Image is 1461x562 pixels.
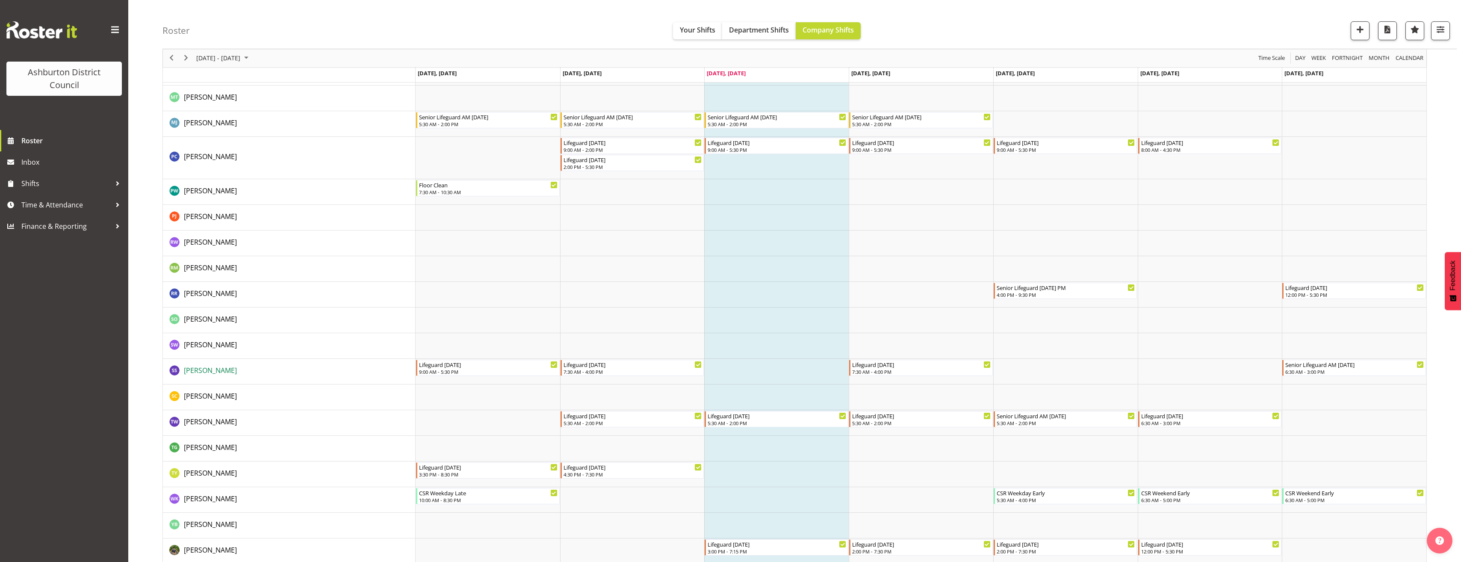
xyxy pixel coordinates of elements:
[419,360,558,369] div: Lifeguard [DATE]
[416,462,560,479] div: Tom Young"s event - Lifeguard Monday Begin From Monday, August 11, 2025 at 3:30:00 PM GMT+12:00 E...
[796,22,861,39] button: Company Shifts
[419,471,558,478] div: 3:30 PM - 8:30 PM
[561,112,704,128] div: Molly Jones"s event - Senior Lifeguard AM Tuesday Begin From Tuesday, August 12, 2025 at 5:30:00 ...
[184,519,237,529] a: [PERSON_NAME]
[1138,488,1282,504] div: Wendy Keepa"s event - CSR Weekend Early Begin From Saturday, August 16, 2025 at 6:30:00 AM GMT+12...
[561,138,704,154] div: Paulina Cuadrado"s event - Lifeguard Tuesday Begin From Tuesday, August 12, 2025 at 9:00:00 AM GM...
[997,540,1135,548] div: Lifeguard [DATE]
[997,488,1135,497] div: CSR Weekday Early
[1294,53,1306,64] span: Day
[163,410,416,436] td: Tessa Wright resource
[21,156,124,169] span: Inbox
[564,112,702,121] div: Senior Lifeguard AM [DATE]
[163,333,416,359] td: Sarah Wilson resource
[184,263,237,273] a: [PERSON_NAME]
[184,92,237,102] a: [PERSON_NAME]
[997,420,1135,426] div: 5:30 AM - 2:00 PM
[994,138,1137,154] div: Paulina Cuadrado"s event - Lifeguard Friday Begin From Friday, August 15, 2025 at 9:00:00 AM GMT+...
[564,138,702,147] div: Lifeguard [DATE]
[561,462,704,479] div: Tom Young"s event - Lifeguard Tuesday Begin From Tuesday, August 12, 2025 at 4:30:00 PM GMT+12:00...
[1141,420,1280,426] div: 6:30 AM - 3:00 PM
[163,436,416,461] td: Toby Grant resource
[1141,411,1280,420] div: Lifeguard [DATE]
[184,494,237,504] a: [PERSON_NAME]
[163,111,416,137] td: Molly Jones resource
[564,463,702,471] div: Lifeguard [DATE]
[419,112,558,121] div: Senior Lifeguard AM [DATE]
[722,22,796,39] button: Department Shifts
[416,112,560,128] div: Molly Jones"s event - Senior Lifeguard AM Monday Begin From Monday, August 11, 2025 at 5:30:00 AM...
[184,118,237,127] span: [PERSON_NAME]
[1435,536,1444,545] img: help-xxl-2.png
[1431,21,1450,40] button: Filter Shifts
[564,146,702,153] div: 9:00 AM - 2:00 PM
[852,121,991,127] div: 5:30 AM - 2:00 PM
[994,539,1137,556] div: Zanthe Butterick"s event - Lifeguard Friday Begin From Friday, August 15, 2025 at 2:00:00 PM GMT+...
[564,155,702,164] div: Lifeguard [DATE]
[419,497,558,503] div: 10:00 AM - 8:30 PM
[419,463,558,471] div: Lifeguard [DATE]
[184,152,237,161] span: [PERSON_NAME]
[1368,53,1390,64] span: Month
[184,237,237,247] a: [PERSON_NAME]
[997,146,1135,153] div: 9:00 AM - 5:30 PM
[419,189,558,195] div: 7:30 AM - 10:30 AM
[708,112,846,121] div: Senior Lifeguard AM [DATE]
[1310,53,1327,64] span: Week
[163,86,416,111] td: Moira Tarry resource
[184,118,237,128] a: [PERSON_NAME]
[708,540,846,548] div: Lifeguard [DATE]
[163,513,416,538] td: Yumi Blake resource
[1141,548,1280,555] div: 12:00 PM - 5:30 PM
[708,146,846,153] div: 9:00 AM - 5:30 PM
[184,186,237,195] span: [PERSON_NAME]
[163,461,416,487] td: Tom Young resource
[184,151,237,162] a: [PERSON_NAME]
[564,163,702,170] div: 2:00 PM - 5:30 PM
[195,53,252,64] button: August 2025
[180,53,192,64] button: Next
[1285,488,1424,497] div: CSR Weekend Early
[564,411,702,420] div: Lifeguard [DATE]
[1282,283,1426,299] div: Ryan Richan"s event - Lifeguard Sunday Begin From Sunday, August 17, 2025 at 12:00:00 PM GMT+12:0...
[1445,252,1461,310] button: Feedback - Show survey
[561,411,704,427] div: Tessa Wright"s event - Lifeguard Tuesday Begin From Tuesday, August 12, 2025 at 5:30:00 AM GMT+12...
[1395,53,1424,64] span: calendar
[184,494,237,503] span: [PERSON_NAME]
[852,540,991,548] div: Lifeguard [DATE]
[849,411,993,427] div: Tessa Wright"s event - Lifeguard Thursday Begin From Thursday, August 14, 2025 at 5:30:00 AM GMT+...
[852,360,991,369] div: Lifeguard [DATE]
[184,442,237,453] a: [PERSON_NAME]
[1285,497,1424,503] div: 6:30 AM - 5:00 PM
[1138,411,1282,427] div: Tessa Wright"s event - Lifeguard Saturday Begin From Saturday, August 16, 2025 at 6:30:00 AM GMT+...
[994,283,1137,299] div: Ryan Richan"s event - Senior Lifeguard Friday PM Begin From Friday, August 15, 2025 at 4:00:00 PM...
[163,179,416,205] td: Peter Wood resource
[184,365,237,376] a: [PERSON_NAME]
[1282,360,1426,376] div: Sawyer Stewart"s event - Senior Lifeguard AM Sunday Begin From Sunday, August 17, 2025 at 6:30:00...
[416,488,560,504] div: Wendy Keepa"s event - CSR Weekday Late Begin From Monday, August 11, 2025 at 10:00:00 AM GMT+12:0...
[851,69,890,77] span: [DATE], [DATE]
[852,138,991,147] div: Lifeguard [DATE]
[852,368,991,375] div: 7:30 AM - 4:00 PM
[1141,497,1280,503] div: 6:30 AM - 5:00 PM
[163,282,416,308] td: Ryan Richan resource
[1257,53,1286,64] span: Time Scale
[163,385,416,410] td: Stella Clyne resource
[184,340,237,350] a: [PERSON_NAME]
[1285,291,1424,298] div: 12:00 PM - 5:30 PM
[803,25,854,35] span: Company Shifts
[184,417,237,427] a: [PERSON_NAME]
[705,138,848,154] div: Paulina Cuadrado"s event - Lifeguard Wednesday Begin From Wednesday, August 13, 2025 at 9:00:00 A...
[680,25,715,35] span: Your Shifts
[994,411,1137,427] div: Tessa Wright"s event - Senior Lifeguard AM Friday Begin From Friday, August 15, 2025 at 5:30:00 A...
[1285,283,1424,292] div: Lifeguard [DATE]
[1138,539,1282,556] div: Zanthe Butterick"s event - Lifeguard Saturday Begin From Saturday, August 16, 2025 at 12:00:00 PM...
[849,138,993,154] div: Paulina Cuadrado"s event - Lifeguard Thursday Begin From Thursday, August 14, 2025 at 9:00:00 AM ...
[179,49,193,67] div: next period
[1257,53,1287,64] button: Time Scale
[1449,260,1457,290] span: Feedback
[163,231,416,256] td: Richard Wood resource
